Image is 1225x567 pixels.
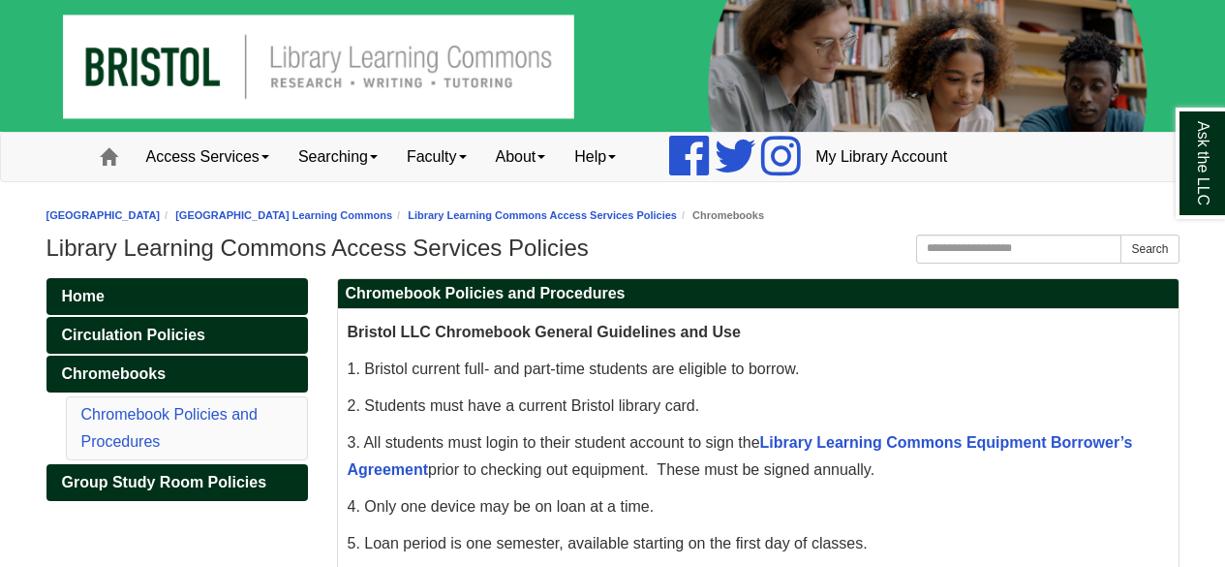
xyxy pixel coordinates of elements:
a: Help [560,133,630,181]
a: Home [46,278,308,315]
a: Chromebooks [46,356,308,393]
span: Bristol LLC Chromebook General Guidelines and Use [348,324,741,340]
a: About [481,133,561,181]
a: Faculty [392,133,481,181]
span: 4. Only one device may be on loan at a time. [348,498,655,515]
span: 3. All students must login to their student account to sign the prior to checking out equipment. ... [348,434,1133,478]
a: Library Learning Commons Equipment Borrower’s Agreement [348,434,1133,478]
button: Search [1120,235,1179,264]
span: 2. Students must have a current Bristol library card. [348,397,700,414]
a: Library Learning Commons Access Services Policies [408,209,677,221]
h1: Library Learning Commons Access Services Policies [46,235,1179,262]
span: Chromebooks [62,365,167,382]
span: 5. Loan period is one semester, available starting on the first day of classes. [348,535,868,551]
span: Home [62,288,105,304]
a: Group Study Room Policies [46,464,308,501]
a: Access Services [132,133,284,181]
li: Chromebooks [677,206,764,225]
span: Circulation Policies [62,327,205,343]
nav: breadcrumb [46,206,1179,225]
a: Circulation Policies [46,317,308,354]
span: Group Study Room Policies [62,474,267,490]
span: 1. Bristol current full- and part-time students are eligible to borrow. [348,361,800,377]
a: [GEOGRAPHIC_DATA] [46,209,161,221]
a: Searching [284,133,392,181]
a: My Library Account [801,133,962,181]
a: [GEOGRAPHIC_DATA] Learning Commons [175,209,392,221]
a: Chromebook Policies and Procedures [81,406,258,450]
div: Guide Pages [46,278,308,501]
h2: Chromebook Policies and Procedures [338,279,1179,309]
